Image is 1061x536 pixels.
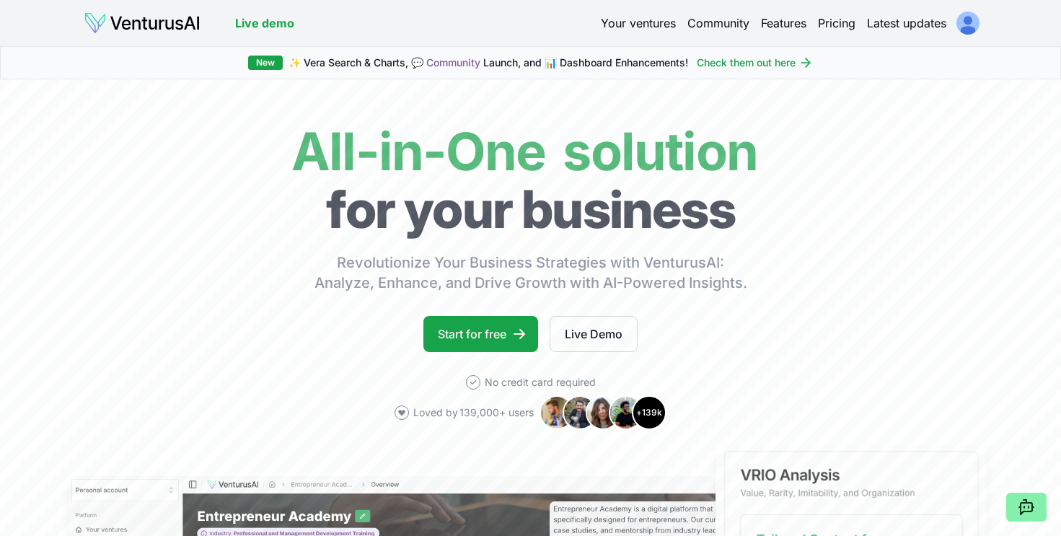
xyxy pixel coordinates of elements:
img: ALV-UjXvN3HerbRggDtpZ87bMHcKvMUQLa2HNlqkOk4p9ca0gHJT-d2VZJWOxK-KuOFtMXfB7Ll_37aiw1C1dxwVLheYXVRyM... [956,12,979,35]
img: Avatar 3 [586,395,620,430]
img: Avatar 4 [609,395,643,430]
span: ✨ Vera Search & Charts, 💬 Launch, and 📊 Dashboard Enhancements! [289,56,688,70]
a: Live Demo [550,316,638,352]
a: Start for free [423,316,538,352]
div: New [248,56,283,70]
a: Check them out here [697,56,813,70]
a: Pricing [818,14,855,32]
img: logo [84,12,201,35]
a: Community [687,14,749,32]
a: Your ventures [601,14,676,32]
a: Community [426,56,480,69]
a: Features [761,14,806,32]
a: Latest updates [867,14,946,32]
a: Live demo [235,14,294,32]
img: Avatar 2 [563,395,597,430]
img: Avatar 1 [540,395,574,430]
